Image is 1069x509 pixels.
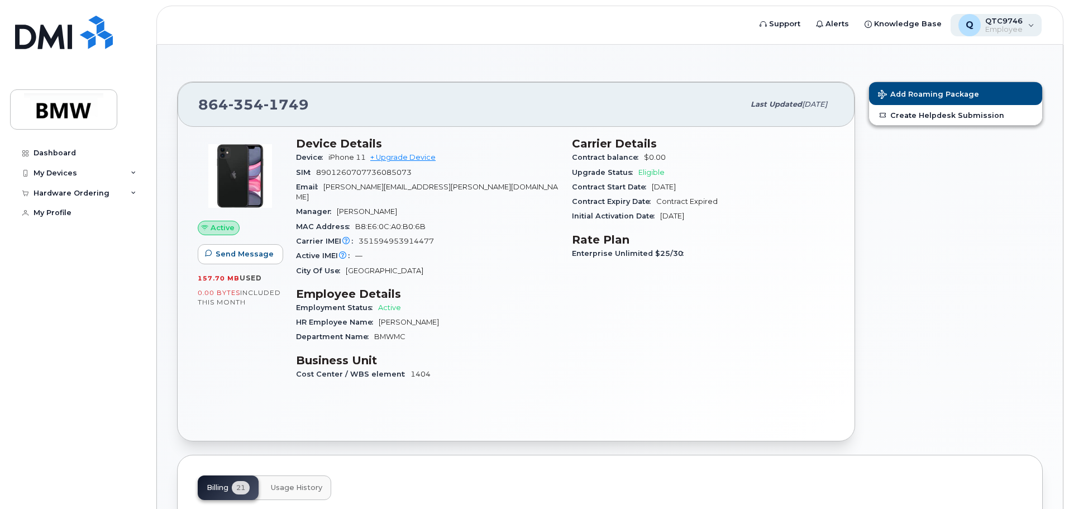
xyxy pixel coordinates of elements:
span: Contract Expired [656,197,718,206]
span: Contract Start Date [572,183,652,191]
h3: Rate Plan [572,233,834,246]
span: Employment Status [296,303,378,312]
span: Initial Activation Date [572,212,660,220]
span: Add Roaming Package [878,90,979,101]
span: HR Employee Name [296,318,379,326]
span: [PERSON_NAME] [337,207,397,216]
span: used [240,274,262,282]
span: Contract balance [572,153,644,161]
button: Add Roaming Package [869,82,1042,105]
span: [GEOGRAPHIC_DATA] [346,267,423,275]
span: Upgrade Status [572,168,638,177]
span: City Of Use [296,267,346,275]
h3: Device Details [296,137,559,150]
a: Create Helpdesk Submission [869,105,1042,125]
a: + Upgrade Device [370,153,436,161]
span: [PERSON_NAME][EMAIL_ADDRESS][PERSON_NAME][DOMAIN_NAME] [296,183,558,201]
span: Device [296,153,328,161]
h3: Business Unit [296,354,559,367]
span: 864 [198,96,309,113]
span: 157.70 MB [198,274,240,282]
button: Send Message [198,244,283,264]
span: Carrier IMEI [296,237,359,245]
span: Eligible [638,168,665,177]
span: [DATE] [652,183,676,191]
span: 351594953914477 [359,237,434,245]
span: Manager [296,207,337,216]
span: 8901260707736085073 [316,168,412,177]
span: Email [296,183,323,191]
img: iPhone_11.jpg [207,142,274,210]
span: — [355,251,362,260]
span: [DATE] [802,100,827,108]
h3: Employee Details [296,287,559,301]
span: 1749 [264,96,309,113]
span: Send Message [216,249,274,259]
span: [PERSON_NAME] [379,318,439,326]
span: Cost Center / WBS element [296,370,411,378]
span: B8:E6:0C:A0:B0:6B [355,222,426,231]
span: SIM [296,168,316,177]
span: Usage History [271,483,322,492]
span: 354 [228,96,264,113]
span: 0.00 Bytes [198,289,240,297]
span: Department Name [296,332,374,341]
span: $0.00 [644,153,666,161]
span: BMWMC [374,332,405,341]
span: Enterprise Unlimited $25/30 [572,249,689,258]
iframe: Messenger Launcher [1020,460,1061,501]
span: Active IMEI [296,251,355,260]
span: 1404 [411,370,431,378]
h3: Carrier Details [572,137,834,150]
span: MAC Address [296,222,355,231]
span: [DATE] [660,212,684,220]
span: Active [211,222,235,233]
span: Active [378,303,401,312]
span: Last updated [751,100,802,108]
span: iPhone 11 [328,153,366,161]
span: Contract Expiry Date [572,197,656,206]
